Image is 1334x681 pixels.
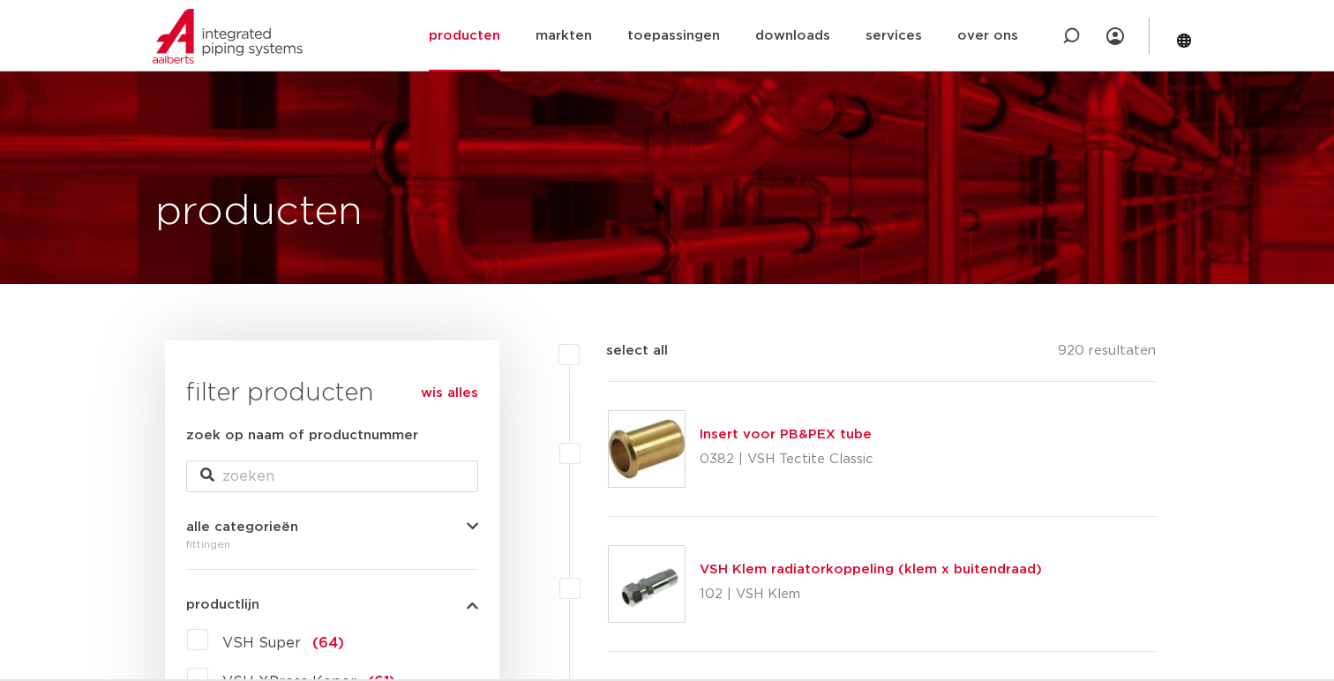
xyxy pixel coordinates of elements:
span: (64) [312,636,344,650]
input: zoeken [186,460,478,492]
span: alle categorieën [186,520,298,534]
label: select all [580,340,668,362]
h1: producten [155,184,363,241]
button: alle categorieën [186,520,478,534]
button: productlijn [186,598,478,611]
p: 102 | VSH Klem [700,580,1042,609]
label: zoek op naam of productnummer [186,425,418,446]
p: 0382 | VSH Tectite Classic [700,445,873,474]
a: Insert voor PB&PEX tube [700,428,872,441]
div: fittingen [186,534,478,555]
a: VSH Klem radiatorkoppeling (klem x buitendraad) [700,563,1042,576]
span: VSH Super [222,636,301,650]
a: wis alles [421,383,478,404]
img: Thumbnail for VSH Klem radiatorkoppeling (klem x buitendraad) [609,546,685,622]
p: 920 resultaten [1058,340,1156,368]
h3: filter producten [186,376,478,411]
span: productlijn [186,598,259,611]
img: Thumbnail for Insert voor PB&PEX tube [609,411,685,487]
